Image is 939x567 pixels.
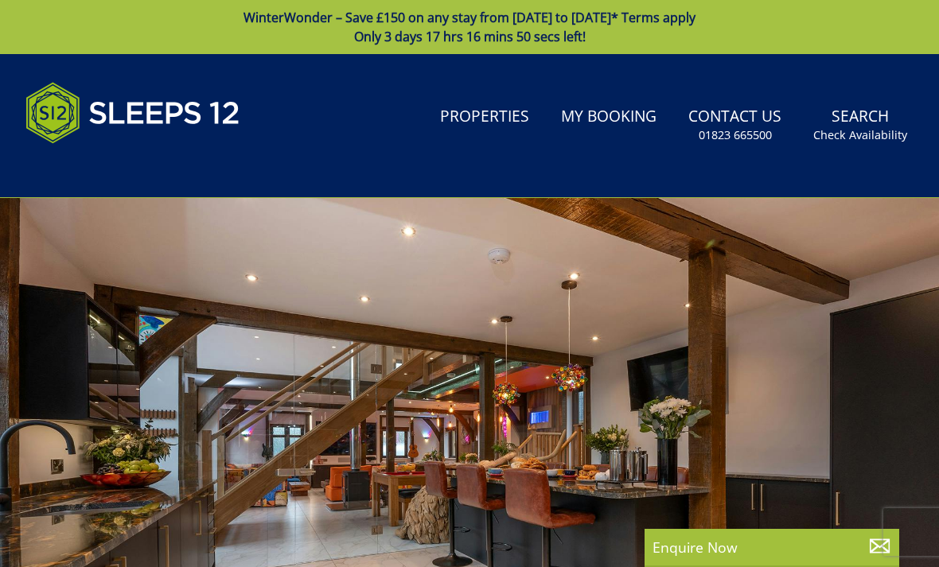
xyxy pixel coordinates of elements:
[813,127,907,143] small: Check Availability
[555,99,663,135] a: My Booking
[699,127,772,143] small: 01823 665500
[807,99,914,151] a: SearchCheck Availability
[434,99,536,135] a: Properties
[682,99,788,151] a: Contact Us01823 665500
[653,537,891,557] p: Enquire Now
[18,162,185,176] iframe: Customer reviews powered by Trustpilot
[354,28,586,45] span: Only 3 days 17 hrs 16 mins 50 secs left!
[25,73,240,153] img: Sleeps 12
